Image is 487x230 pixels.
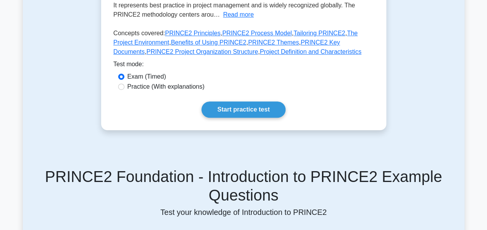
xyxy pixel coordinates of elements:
a: Tailoring PRINCE2 [294,30,345,36]
a: Project Definition and Characteristics [260,48,361,55]
p: Test your knowledge of Introduction to PRINCE2 [32,208,455,217]
div: Test mode: [114,60,374,72]
a: PRINCE2 Project Organization Structure [146,48,258,55]
a: PRINCE2 Process Model [222,30,292,36]
a: Benefits of Using PRINCE2 [171,39,246,46]
a: Start practice test [201,101,286,118]
label: Practice (With explanations) [127,82,205,91]
h5: PRINCE2 Foundation - Introduction to PRINCE2 Example Questions [32,167,455,204]
button: Read more [223,10,254,19]
p: Concepts covered: , , , , , , , , [114,29,374,60]
a: PRINCE2 Principles [165,30,220,36]
a: PRINCE2 Themes [248,39,299,46]
label: Exam (Timed) [127,72,166,81]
